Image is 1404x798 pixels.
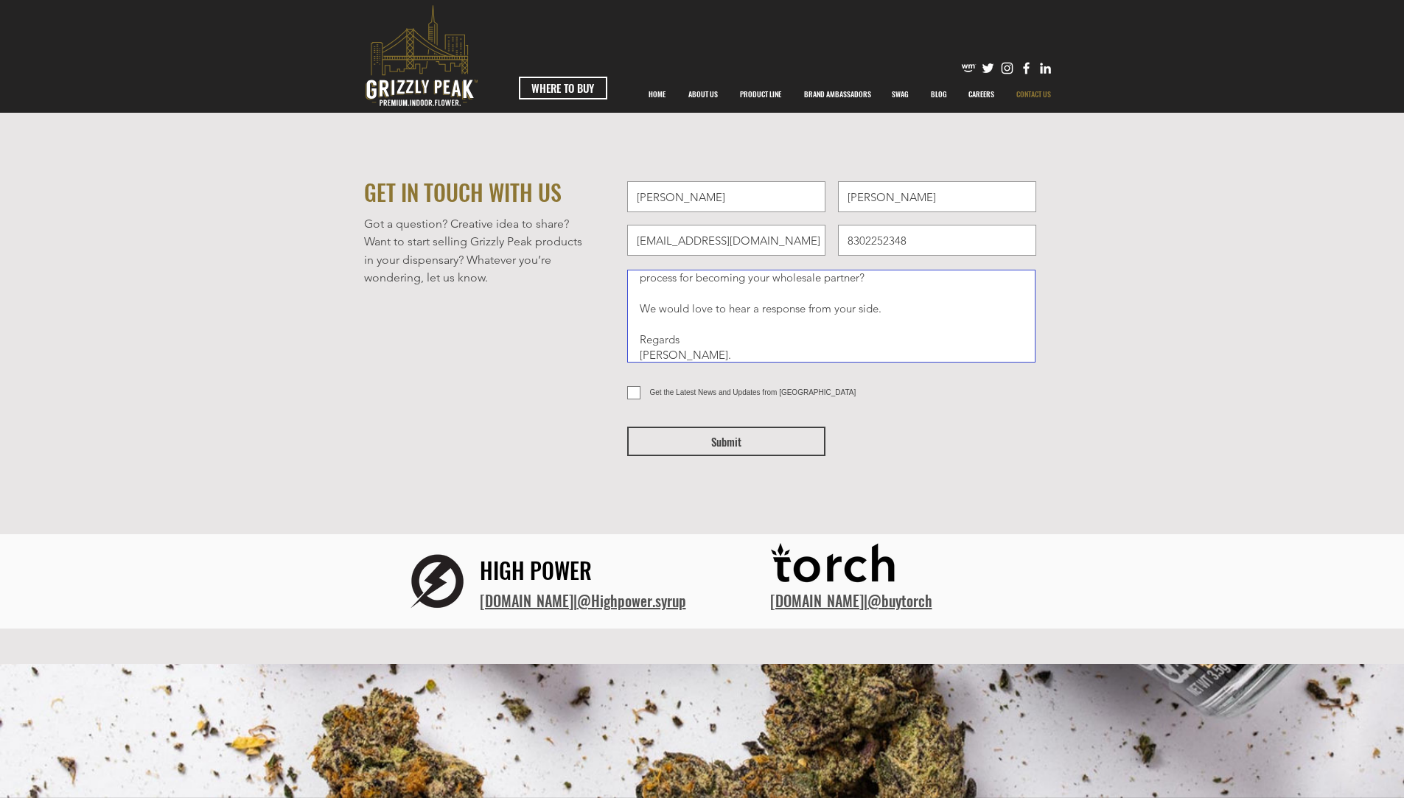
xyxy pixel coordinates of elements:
span: Submit [711,434,741,449]
span: | [770,589,932,612]
a: ABOUT US [677,76,729,113]
span: Got a question? Creative idea to share? [364,217,569,231]
a: BLOG [920,76,957,113]
input: Last Name [838,181,1036,212]
p: CAREERS [961,76,1002,113]
p: SWAG [884,76,916,113]
p: BRAND AMBASSADORS [797,76,879,113]
img: Torch_Logo_BLACK.png [770,539,903,593]
a: ​[DOMAIN_NAME] [480,589,573,612]
p: ABOUT US [681,76,725,113]
button: Submit [627,427,825,456]
div: BRAND AMBASSADORS [793,76,881,113]
span: Want to start selling Grizzly Peak products in your dispensary? Whatever you’re wondering, let us... [364,234,582,284]
p: HOME [641,76,673,113]
img: Instagram [999,60,1015,76]
input: Email [627,225,825,256]
p: PRODUCT LINE [733,76,789,113]
a: @buytorch [867,589,932,612]
img: Likedin [1038,60,1053,76]
nav: Site [638,76,1063,113]
textarea: Hello, Hope you are doing good. This is [PERSON_NAME]. Our business is interested in becoming you... [627,270,1035,363]
span: GET IN TOUCH WITH US [364,175,562,209]
span: WHERE TO BUY [531,80,594,96]
span: HIGH POWER [480,553,592,587]
img: logo hp.png [394,539,480,624]
a: CONTACT US [1005,76,1063,113]
span: Get the Latest News and Updates from [GEOGRAPHIC_DATA] [650,388,856,396]
ul: Social Bar [961,60,1053,76]
svg: premium-indoor-flower [366,5,478,106]
a: @Highpower.syrup [577,589,686,612]
span: | [480,589,686,612]
a: SWAG [881,76,920,113]
a: [DOMAIN_NAME] [770,589,864,612]
a: CAREERS [957,76,1005,113]
img: weedmaps [961,60,977,76]
p: BLOG [923,76,954,113]
img: Twitter [980,60,996,76]
img: Facebook [1019,60,1034,76]
a: WHERE TO BUY [519,77,607,99]
input: Phone (optional) [838,225,1036,256]
p: CONTACT US [1009,76,1058,113]
a: PRODUCT LINE [729,76,793,113]
input: First Name [627,181,825,212]
a: HOME [638,76,677,113]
